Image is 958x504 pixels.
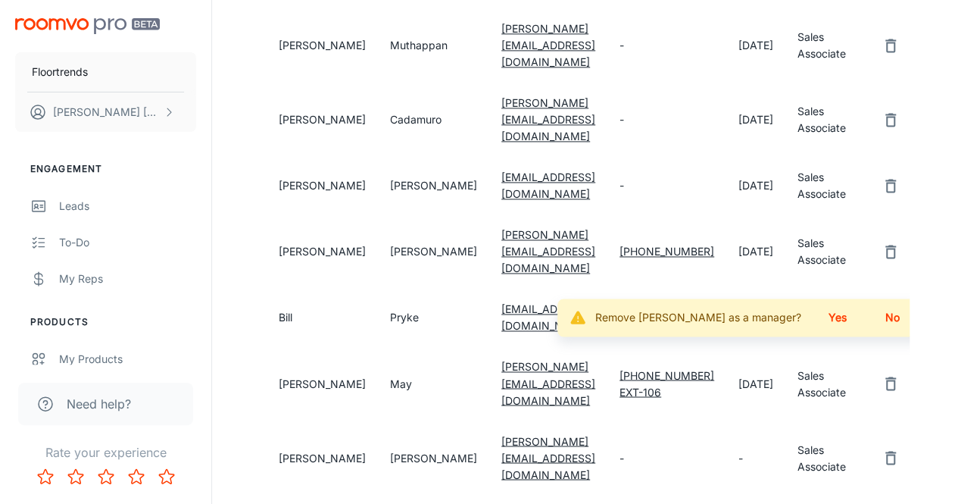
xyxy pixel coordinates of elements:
[785,83,858,157] td: Sales Associate
[67,395,131,413] span: Need help?
[785,214,858,289] td: Sales Associate
[378,421,489,495] td: [PERSON_NAME]
[261,289,378,346] td: Bill
[30,462,61,492] button: Rate 1 star
[91,462,121,492] button: Rate 3 star
[261,8,378,83] td: [PERSON_NAME]
[595,303,801,332] div: Remove [PERSON_NAME] as a manager?
[15,92,196,132] button: [PERSON_NAME] [PERSON_NAME]
[785,289,858,346] td: Sales Associate
[53,104,160,121] p: [PERSON_NAME] [PERSON_NAME]
[875,368,906,399] button: remove user
[378,346,489,421] td: May
[607,157,726,214] td: -
[875,105,906,135] button: remove user
[785,346,858,421] td: Sales Associate
[261,83,378,157] td: [PERSON_NAME]
[59,271,196,287] div: My Reps
[607,8,726,83] td: -
[12,443,199,462] p: Rate your experience
[378,157,489,214] td: [PERSON_NAME]
[875,236,906,267] button: remove user
[59,234,196,251] div: To-do
[813,304,862,331] button: Yes
[378,83,489,157] td: Cadamuro
[607,421,726,495] td: -
[785,157,858,214] td: Sales Associate
[726,157,785,214] td: [DATE]
[59,198,196,214] div: Leads
[726,8,785,83] td: [DATE]
[875,171,906,201] button: remove user
[121,462,151,492] button: Rate 4 star
[61,462,91,492] button: Rate 2 star
[619,245,714,258] a: [PHONE_NUMBER]
[261,157,378,214] td: [PERSON_NAME]
[875,30,906,61] button: remove user
[378,214,489,289] td: [PERSON_NAME]
[261,421,378,495] td: [PERSON_NAME]
[785,8,858,83] td: Sales Associate
[726,346,785,421] td: [DATE]
[607,289,726,346] td: -
[15,18,160,34] img: Roomvo PRO Beta
[261,214,378,289] td: [PERSON_NAME]
[726,289,785,346] td: -
[501,171,595,200] a: [EMAIL_ADDRESS][DOMAIN_NAME]
[501,228,595,274] a: [PERSON_NAME][EMAIL_ADDRESS][DOMAIN_NAME]
[151,462,182,492] button: Rate 5 star
[619,368,714,398] a: [PHONE_NUMBER] EXT-106
[59,351,196,368] div: My Products
[607,83,726,157] td: -
[501,96,595,142] a: [PERSON_NAME][EMAIL_ADDRESS][DOMAIN_NAME]
[875,443,906,473] button: remove user
[501,434,595,481] a: [PERSON_NAME][EMAIL_ADDRESS][DOMAIN_NAME]
[726,214,785,289] td: [DATE]
[726,83,785,157] td: [DATE]
[15,52,196,92] button: Floortrends
[501,22,595,68] a: [PERSON_NAME][EMAIL_ADDRESS][DOMAIN_NAME]
[868,304,916,331] button: No
[32,64,88,80] p: Floortrends
[378,8,489,83] td: Muthappan
[501,360,595,406] a: [PERSON_NAME][EMAIL_ADDRESS][DOMAIN_NAME]
[785,421,858,495] td: Sales Associate
[726,421,785,495] td: -
[378,289,489,346] td: Pryke
[261,346,378,421] td: [PERSON_NAME]
[501,302,595,332] a: [EMAIL_ADDRESS][DOMAIN_NAME]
